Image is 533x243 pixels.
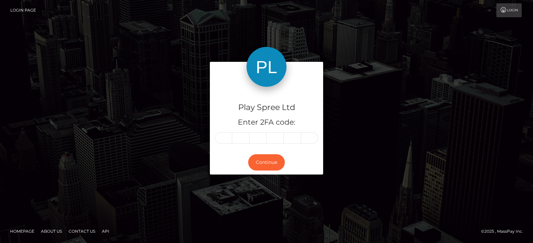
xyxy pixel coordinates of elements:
[248,154,285,171] button: Continue
[481,228,528,235] div: © 2025 , MassPay Inc.
[38,226,65,236] a: About Us
[99,226,112,236] a: API
[215,102,318,113] h4: Play Spree Ltd
[247,47,286,87] img: Play Spree Ltd
[215,117,318,128] h5: Enter 2FA code:
[10,3,36,17] a: Login Page
[66,226,98,236] a: Contact Us
[7,226,37,236] a: Homepage
[496,3,522,17] a: Login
